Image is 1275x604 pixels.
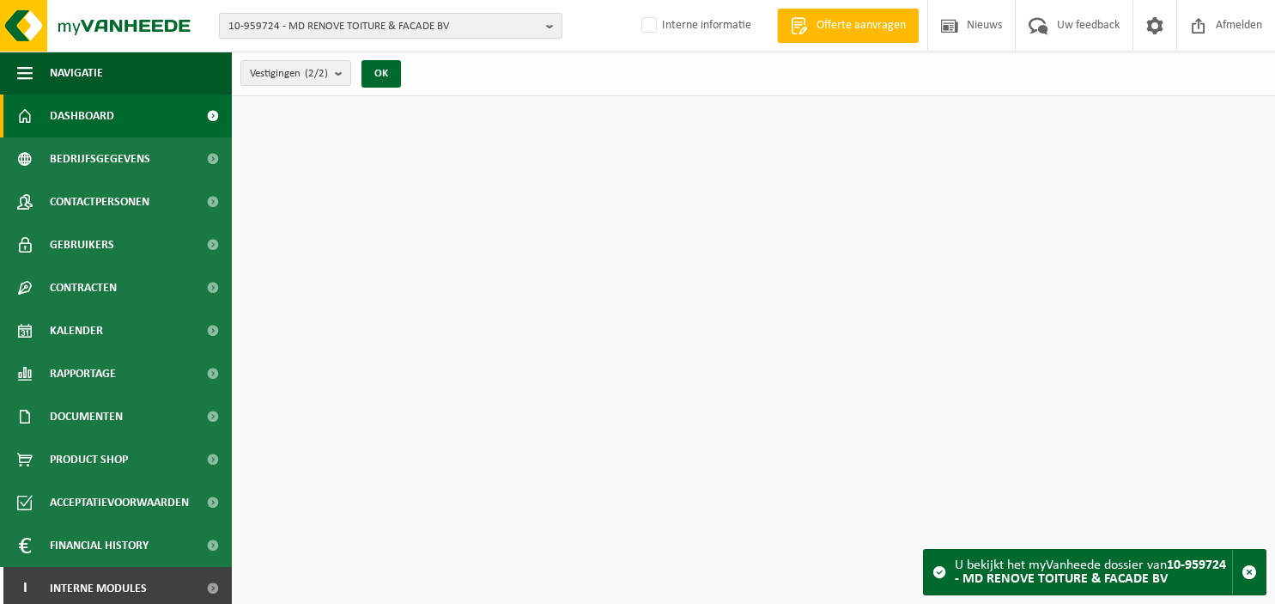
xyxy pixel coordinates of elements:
[777,9,919,43] a: Offerte aanvragen
[50,395,123,438] span: Documenten
[50,137,150,180] span: Bedrijfsgegevens
[50,481,189,524] span: Acceptatievoorwaarden
[50,438,128,481] span: Product Shop
[228,14,539,40] span: 10-959724 - MD RENOVE TOITURE & FACADE BV
[250,61,328,87] span: Vestigingen
[50,52,103,95] span: Navigatie
[955,550,1232,595] div: U bekijkt het myVanheede dossier van
[50,95,114,137] span: Dashboard
[50,524,149,567] span: Financial History
[50,309,103,352] span: Kalender
[240,60,351,86] button: Vestigingen(2/2)
[50,223,114,266] span: Gebruikers
[638,13,751,39] label: Interne informatie
[955,558,1226,586] strong: 10-959724 - MD RENOVE TOITURE & FACADE BV
[812,17,910,34] span: Offerte aanvragen
[305,68,328,79] count: (2/2)
[361,60,401,88] button: OK
[50,352,116,395] span: Rapportage
[219,13,562,39] button: 10-959724 - MD RENOVE TOITURE & FACADE BV
[50,266,117,309] span: Contracten
[50,180,149,223] span: Contactpersonen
